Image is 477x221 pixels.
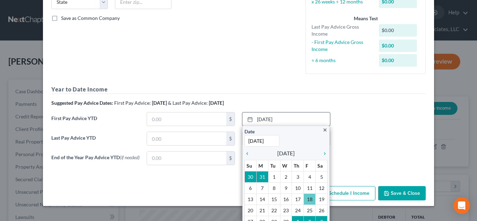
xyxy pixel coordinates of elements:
td: 26 [316,205,328,216]
button: Save & Close [378,186,426,201]
th: Sa [316,160,328,171]
td: 16 [280,194,292,205]
td: 3 [292,171,304,183]
div: $ [226,112,235,126]
div: $ [226,132,235,145]
th: Tu [268,160,280,171]
span: First Pay Advice: [114,100,151,106]
td: 31 [256,171,268,183]
span: & Last Pay Advice: [168,100,208,106]
th: Th [292,160,304,171]
td: 6 [245,183,257,194]
strong: [DATE] [209,100,224,106]
td: 13 [245,194,257,205]
strong: [DATE] [152,100,167,106]
div: $0.00 [379,39,417,52]
td: 5 [316,171,328,183]
th: Su [245,160,257,171]
th: M [256,160,268,171]
a: [DATE] [242,112,330,126]
td: 11 [304,183,316,194]
td: 7 [256,183,268,194]
td: 12 [316,183,328,194]
td: 10 [292,183,304,194]
td: 8 [268,183,280,194]
label: First Pay Advice YTD [48,112,143,132]
td: 18 [304,194,316,205]
td: 30 [245,171,257,183]
td: 9 [280,183,292,194]
td: 22 [268,205,280,216]
td: 17 [292,194,304,205]
td: 15 [268,194,280,205]
h5: Year to Date Income [51,85,426,94]
div: Last Pay Advice Gross Income [308,23,375,37]
div: $0.00 [379,54,417,67]
td: 1 [268,171,280,183]
td: 14 [256,194,268,205]
a: chevron_left [244,149,254,157]
td: 20 [245,205,257,216]
div: $ [226,152,235,165]
input: 1/1/2013 [244,135,279,147]
td: 4 [304,171,316,183]
td: 25 [304,205,316,216]
label: Date [244,128,255,135]
th: F [304,160,316,171]
td: 2 [280,171,292,183]
button: Add Schedule I Income [306,186,375,201]
th: W [280,160,292,171]
div: - First Pay Advice Gross Income [308,39,375,53]
label: End of the Year Pay Advice YTD [48,151,143,171]
span: [DATE] [277,149,295,157]
a: close [322,126,328,134]
div: $0.00 [379,24,417,37]
strong: Suggested Pay Advice Dates: [51,100,113,106]
td: 19 [316,194,328,205]
a: chevron_right [318,149,328,157]
div: ÷ 6 months [308,57,375,64]
span: Save as Common Company [61,15,120,21]
td: 21 [256,205,268,216]
i: close [322,127,328,133]
span: (if needed) [120,154,140,160]
div: Open Intercom Messenger [453,197,470,214]
td: 23 [280,205,292,216]
input: 0.00 [147,112,226,126]
input: 0.00 [147,132,226,145]
input: 0.00 [147,152,226,165]
div: Means Test [311,15,420,22]
i: chevron_right [318,151,328,156]
i: chevron_left [244,151,254,156]
td: 24 [292,205,304,216]
label: Last Pay Advice YTD [48,132,143,151]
